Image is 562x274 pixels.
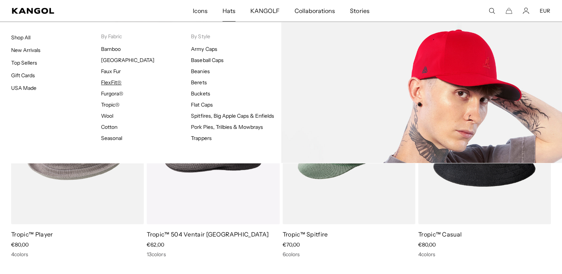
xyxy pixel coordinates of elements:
[506,7,512,14] button: Cart
[11,59,37,66] a: Top Sellers
[283,231,328,238] a: Tropic™ Spitfire
[101,135,122,141] a: Seasonal
[11,72,35,79] a: Gift Cards
[191,101,212,108] a: Flat Caps
[101,46,121,52] a: Bamboo
[488,7,495,14] summary: Search here
[101,57,154,63] a: [GEOGRAPHIC_DATA]
[101,79,121,86] a: FlexFit®
[418,231,462,238] a: Tropic™ Casual
[11,231,53,238] a: Tropic™ Player
[147,251,279,258] div: 13 colors
[101,124,117,130] a: Cotton
[283,241,300,248] span: €70,00
[418,251,551,258] div: 4 colors
[12,8,127,14] a: Kangol
[11,47,40,53] a: New Arrivals
[11,241,29,248] span: €80,00
[191,90,210,97] a: Buckets
[191,124,263,130] a: Pork Pies, Trilbies & Mowbrays
[101,101,120,108] a: Tropic®
[191,57,223,63] a: Baseball Caps
[191,79,207,86] a: Berets
[191,68,209,75] a: Beanies
[101,68,121,75] a: Faux Fur
[147,231,269,238] a: Tropic™ 504 Ventair [GEOGRAPHIC_DATA]
[11,251,144,258] div: 4 colors
[147,241,164,248] span: €62,00
[191,135,211,141] a: Trappers
[540,7,550,14] button: EUR
[101,112,113,119] a: Wool
[191,33,281,40] p: By Style
[191,46,217,52] a: Army Caps
[418,241,436,248] span: €80,00
[101,33,191,40] p: By Fabric
[11,34,30,41] a: Shop All
[523,7,529,14] a: Account
[283,251,415,258] div: 6 colors
[101,90,123,97] a: Furgora®
[11,85,36,91] a: USA Made
[191,112,274,119] a: Spitfires, Big Apple Caps & Enfields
